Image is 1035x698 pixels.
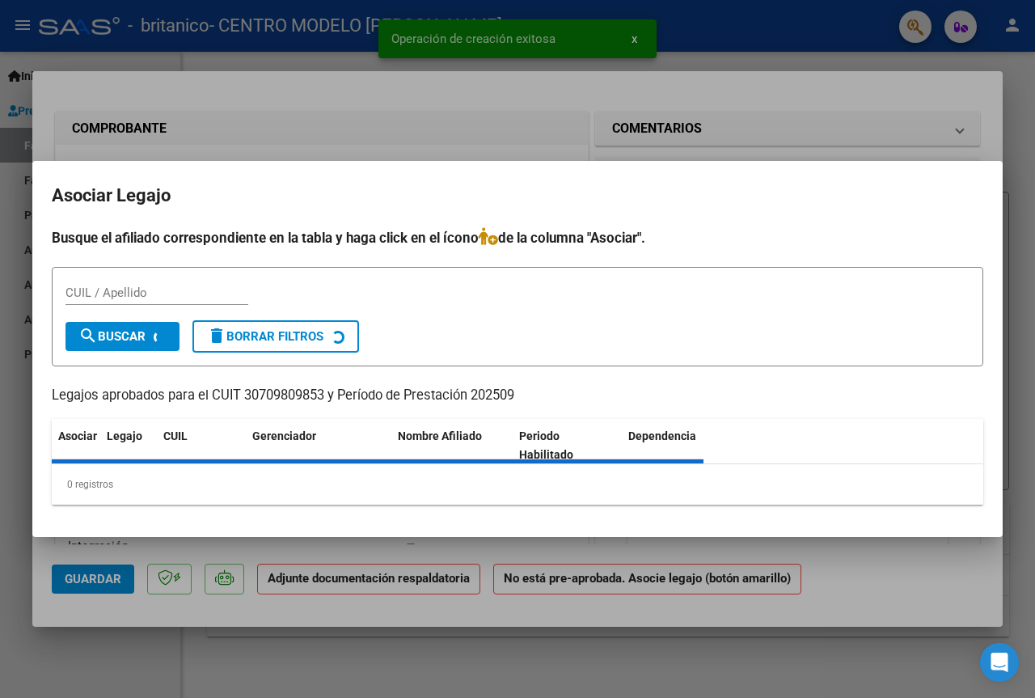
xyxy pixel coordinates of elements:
datatable-header-cell: CUIL [157,419,246,472]
span: Periodo Habilitado [519,429,573,461]
datatable-header-cell: Asociar [52,419,100,472]
span: Gerenciador [252,429,316,442]
span: CUIL [163,429,188,442]
mat-icon: delete [207,326,226,345]
datatable-header-cell: Periodo Habilitado [513,419,622,472]
span: Borrar Filtros [207,329,323,344]
span: Asociar [58,429,97,442]
p: Legajos aprobados para el CUIT 30709809853 y Período de Prestación 202509 [52,386,983,406]
datatable-header-cell: Nombre Afiliado [391,419,513,472]
span: Legajo [107,429,142,442]
button: Buscar [65,322,180,351]
mat-icon: search [78,326,98,345]
h2: Asociar Legajo [52,180,983,211]
span: Dependencia [628,429,696,442]
div: 0 registros [52,464,983,505]
button: Borrar Filtros [192,320,359,353]
datatable-header-cell: Legajo [100,419,157,472]
datatable-header-cell: Gerenciador [246,419,391,472]
datatable-header-cell: Dependencia [622,419,743,472]
div: Open Intercom Messenger [980,643,1019,682]
h4: Busque el afiliado correspondiente en la tabla y haga click en el ícono de la columna "Asociar". [52,227,983,248]
span: Buscar [78,329,146,344]
span: Nombre Afiliado [398,429,482,442]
